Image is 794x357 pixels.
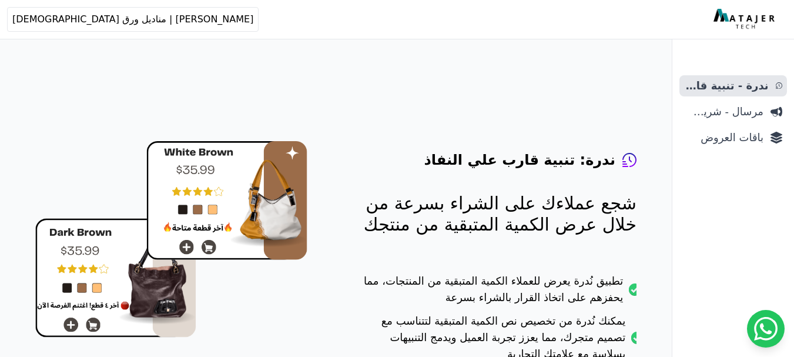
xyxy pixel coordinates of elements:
[35,141,307,338] img: hero
[12,12,253,26] span: [PERSON_NAME] | مناديل ورق [DEMOGRAPHIC_DATA]
[354,273,636,313] li: تطبيق نُدرة يعرض للعملاء الكمية المتبقية من المنتجات، مما يحفزهم على اتخاذ القرار بالشراء بسرعة
[354,193,636,235] p: شجع عملاءك على الشراء بسرعة من خلال عرض الكمية المتبقية من منتجك
[684,104,763,120] span: مرسال - شريط دعاية
[713,9,778,30] img: MatajerTech Logo
[684,78,769,94] span: ندرة - تنبية قارب علي النفاذ
[7,7,259,32] button: [PERSON_NAME] | مناديل ورق [DEMOGRAPHIC_DATA]
[424,151,615,169] h4: ندرة: تنبية قارب علي النفاذ
[684,129,763,146] span: باقات العروض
